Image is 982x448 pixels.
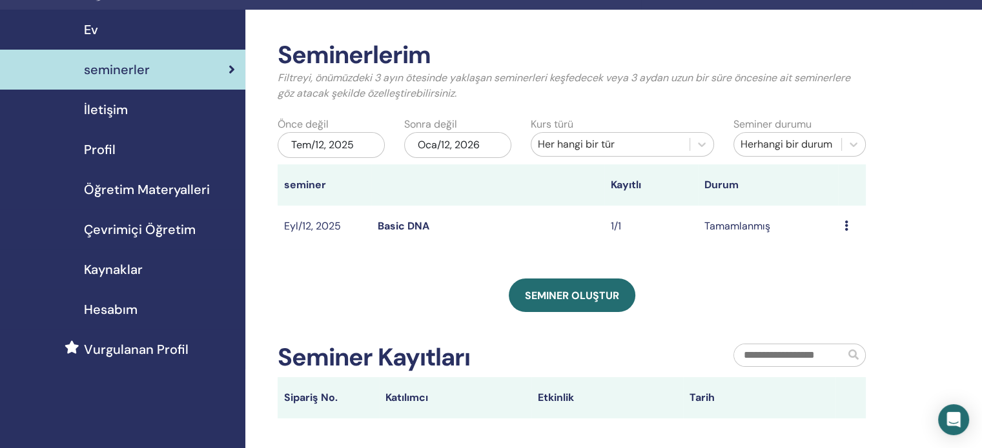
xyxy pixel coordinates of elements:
th: Kayıtlı [604,164,698,206]
span: Vurgulanan Profil [84,340,189,359]
span: Seminer oluştur [525,289,619,302]
h2: Seminerlerim [278,41,866,70]
th: seminer [278,164,371,206]
span: seminerler [84,60,150,79]
span: Ev [84,20,98,39]
th: Etkinlik [531,377,684,418]
th: Sipariş No. [278,377,379,418]
div: Open Intercom Messenger [938,404,969,435]
th: Durum [698,164,838,206]
td: Eyl/12, 2025 [278,206,371,248]
span: Çevrimiçi Öğretim [84,220,196,239]
label: Seminer durumu [733,117,812,132]
th: Tarih [683,377,835,418]
a: Seminer oluştur [509,278,635,312]
label: Önce değil [278,117,329,132]
td: Tamamlanmış [698,206,838,248]
span: Öğretim Materyalleri [84,180,210,199]
a: Basic DNA [378,219,429,233]
span: İletişim [84,100,128,119]
th: Katılımcı [379,377,531,418]
p: Filtreyi, önümüzdeki 3 ayın ötesinde yaklaşan seminerleri keşfedecek veya 3 aydan uzun bir süre ö... [278,70,866,101]
span: Kaynaklar [84,260,143,279]
h2: Seminer Kayıtları [278,343,470,373]
td: 1/1 [604,206,698,248]
label: Sonra değil [404,117,457,132]
span: Hesabım [84,300,138,319]
div: Her hangi bir tür [538,137,683,152]
div: Oca/12, 2026 [404,132,511,158]
div: Herhangi bir durum [741,137,835,152]
span: Profil [84,140,116,159]
label: Kurs türü [531,117,573,132]
div: Tem/12, 2025 [278,132,385,158]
